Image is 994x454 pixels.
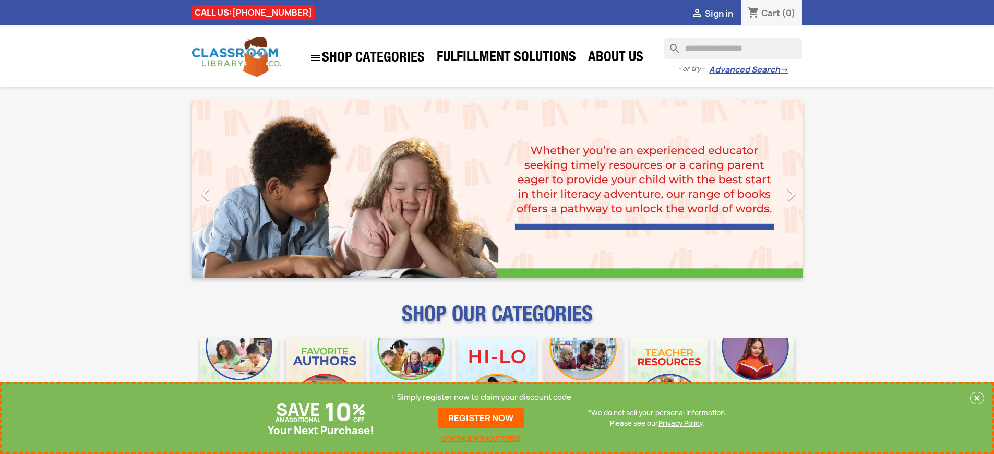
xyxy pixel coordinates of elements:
a:  Sign in [691,8,733,19]
img: CLC_Fiction_Nonfiction_Mobile.jpg [544,338,622,416]
a: Fulfillment Solutions [432,48,581,69]
img: CLC_Dyslexia_Mobile.jpg [716,338,794,416]
i: shopping_cart [747,7,760,20]
i:  [193,181,219,207]
img: CLC_HiLo_Mobile.jpg [458,338,536,416]
img: CLC_Phonics_And_Decodables_Mobile.jpg [372,338,450,416]
a: Previous [192,100,284,278]
span: → [780,65,788,75]
img: CLC_Favorite_Authors_Mobile.jpg [286,338,364,416]
i: search [664,38,677,51]
input: Search [664,38,802,59]
i:  [309,52,322,64]
a: Next [711,100,803,278]
span: Sign in [705,8,733,19]
img: CLC_Bulk_Mobile.jpg [200,338,278,416]
a: SHOP CATEGORIES [304,46,430,69]
ul: Carousel container [192,100,803,278]
i:  [778,181,804,207]
img: CLC_Teacher_Resources_Mobile.jpg [630,338,708,416]
img: Classroom Library Company [192,37,281,77]
i:  [691,8,703,20]
span: Cart [761,7,780,19]
p: SHOP OUR CATEGORIES [192,311,803,330]
a: Advanced Search→ [709,65,788,75]
div: CALL US: [192,5,315,20]
span: - or try - [678,64,709,74]
a: [PHONE_NUMBER] [232,7,312,18]
a: About Us [583,48,649,69]
span: (0) [782,7,796,19]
